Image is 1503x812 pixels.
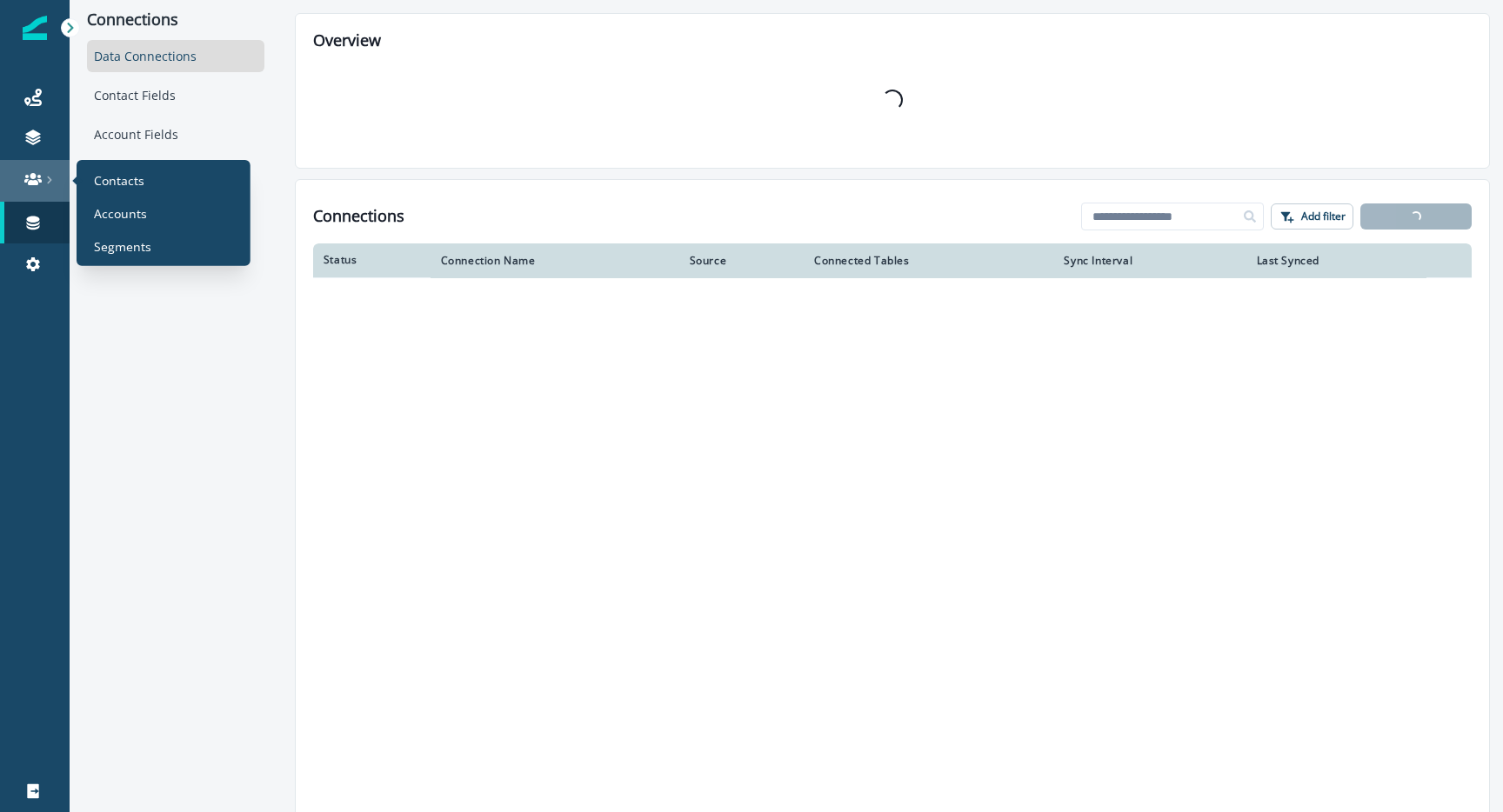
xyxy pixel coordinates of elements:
a: Accounts [83,200,244,226]
div: Contact Fields [87,79,264,111]
p: Connections [87,10,264,30]
div: Last Synced [1257,254,1417,268]
a: Segments [83,233,244,259]
h2: Overview [313,31,1472,50]
img: Inflection [23,16,47,40]
h1: Connections [313,207,404,226]
p: Add filter [1301,210,1346,223]
button: Add filter [1271,203,1353,230]
div: Sync Interval [1064,254,1235,268]
div: Status [324,253,420,267]
div: Connection Name [441,254,669,268]
a: Contacts [83,167,244,193]
div: Connected Tables [814,254,1043,268]
div: Account Fields [87,118,264,150]
p: Contacts [94,170,144,189]
p: Segments [94,236,151,255]
div: Data Connections [87,40,264,72]
div: Product Data Explorer [87,157,264,190]
p: Accounts [94,203,147,222]
div: Source [690,254,793,268]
